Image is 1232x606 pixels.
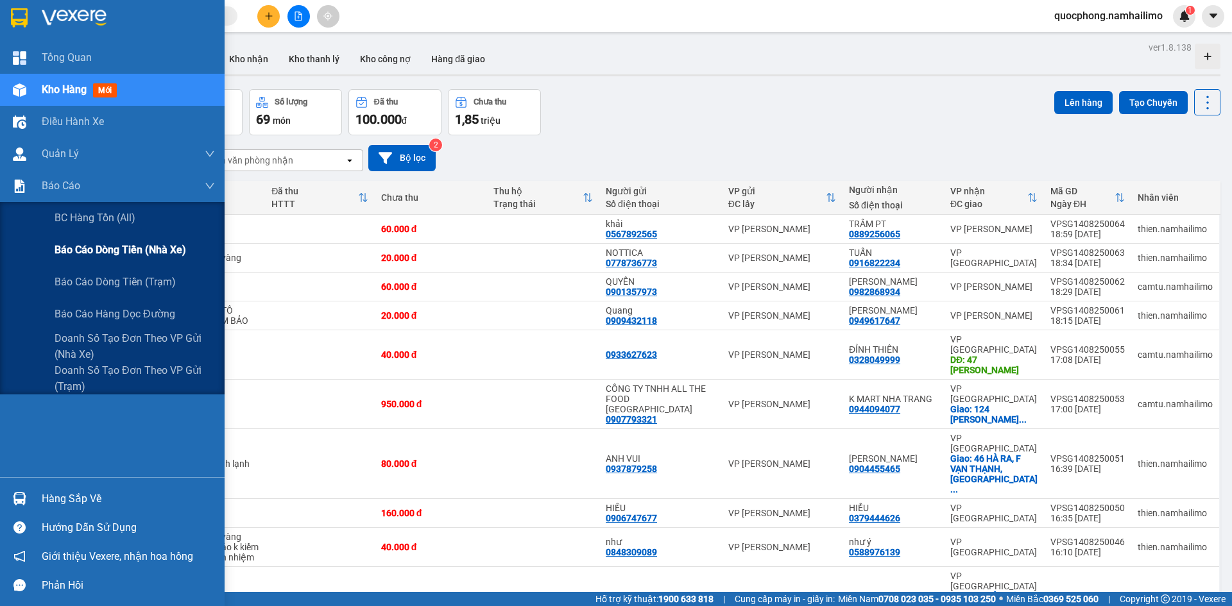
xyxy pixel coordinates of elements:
th: Toggle SortBy [1044,181,1131,215]
button: plus [257,5,280,28]
span: Miền Bắc [1006,592,1099,606]
div: VP [GEOGRAPHIC_DATA] [950,334,1038,355]
span: Tổng Quan [42,49,92,65]
strong: 1900 633 818 [658,594,714,604]
div: ANH VUI [606,591,715,602]
div: VPSG1408250046 [1050,537,1125,547]
th: Toggle SortBy [487,181,599,215]
div: 80.000 đ [381,459,481,469]
div: VP [PERSON_NAME] [950,310,1038,321]
span: triệu [481,115,501,126]
div: Người gửi [606,186,715,196]
div: 0328049999 [849,355,900,365]
div: VP [GEOGRAPHIC_DATA] [950,571,1038,591]
div: Số điện thoại [849,200,937,210]
div: Ngày ĐH [1050,199,1115,209]
div: 0889256065 [849,229,900,239]
div: CÔNG TY TNHH ALL THE FOOD VIETNAM [606,383,715,414]
sup: 2 [429,139,442,151]
div: ĐC lấy [728,199,826,209]
img: icon-new-feature [1179,10,1190,22]
div: Trạng thái [493,199,583,209]
span: plus [264,12,273,21]
div: VPSG1408250050 [1050,503,1125,513]
div: VP [PERSON_NAME] [728,542,836,552]
div: 60.000 đ [381,224,481,234]
span: quocphong.namhailimo [1044,8,1173,24]
div: VP nhận [950,186,1027,196]
div: K MART NHA TRANG [849,394,937,404]
div: VP [PERSON_NAME] [950,224,1038,234]
div: 0906747677 [606,513,657,523]
span: Quản Lý [42,146,79,162]
img: solution-icon [13,180,26,193]
div: ngọc bích [849,276,937,287]
div: 0907793321 [606,414,657,425]
span: mới [93,83,117,97]
div: VP [PERSON_NAME] [728,349,836,360]
button: Đã thu100.000đ [348,89,441,135]
div: Nhân viên [1138,192,1213,203]
div: Giao: 46 HÀ RA, F VẠN THẠNH, NHA TRANG [950,453,1038,494]
div: HÙNG HUYỀN [849,453,937,464]
button: Kho thanh lý [278,44,350,74]
div: Hướng dẫn sử dụng [42,518,215,537]
div: Người nhận [849,185,937,195]
th: Toggle SortBy [944,181,1044,215]
div: VP [GEOGRAPHIC_DATA] [950,537,1038,557]
div: 0904455465 [849,464,900,474]
div: VPSG1408250061 [1050,305,1125,316]
span: aim [323,12,332,21]
div: thien.namhailimo [1138,224,1213,234]
button: Tạo Chuyến [1119,91,1188,114]
div: ver 1.8.138 [1149,40,1192,55]
th: Toggle SortBy [265,181,375,215]
div: 0848309089 [606,547,657,557]
div: VPSG1408250063 [1050,248,1125,258]
span: | [1108,592,1110,606]
span: Báo cáo dòng tiền (trạm) [55,274,176,290]
span: Hỗ trợ kỹ thuật: [595,592,714,606]
span: Báo cáo [42,178,80,194]
div: ĐỈNH THIÊN [849,344,937,355]
div: Đã thu [271,186,358,196]
img: warehouse-icon [13,83,26,97]
span: món [273,115,291,126]
div: HTTT [271,199,358,209]
div: 16:39 [DATE] [1050,464,1125,474]
div: Chọn văn phòng nhận [205,154,293,167]
span: 1 [1188,6,1192,15]
div: Số lượng [275,97,307,106]
span: Cung cấp máy in - giấy in: [735,592,835,606]
span: ... [950,484,958,494]
div: VP [GEOGRAPHIC_DATA] [950,248,1038,268]
span: caret-down [1208,10,1219,22]
span: đ [402,115,407,126]
span: Miền Nam [838,592,996,606]
div: thien.namhailimo [1138,253,1213,263]
div: HIẾU [606,503,715,513]
span: Kho hàng [42,83,87,96]
button: Hàng đã giao [421,44,495,74]
div: Đã thu [374,97,398,106]
div: Mã GD [1050,186,1115,196]
span: notification [13,550,26,562]
div: thien.namhailimo [1138,508,1213,518]
div: camtu.namhailimo [1138,282,1213,292]
div: như [606,537,715,547]
div: Số điện thoại [606,199,715,209]
div: 20.000 đ [381,310,481,321]
div: 16:35 [DATE] [1050,513,1125,523]
div: 0916822234 [849,258,900,268]
div: 20.000 đ [381,253,481,263]
button: Số lượng69món [249,89,342,135]
span: down [205,181,215,191]
div: ĐC giao [950,199,1027,209]
button: Bộ lọc [368,145,436,171]
button: Kho nhận [219,44,278,74]
button: Kho công nợ [350,44,421,74]
span: Giới thiệu Vexere, nhận hoa hồng [42,548,193,564]
strong: 0369 525 060 [1043,594,1099,604]
div: VP [PERSON_NAME] [950,282,1038,292]
div: VP [GEOGRAPHIC_DATA] [950,503,1038,523]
